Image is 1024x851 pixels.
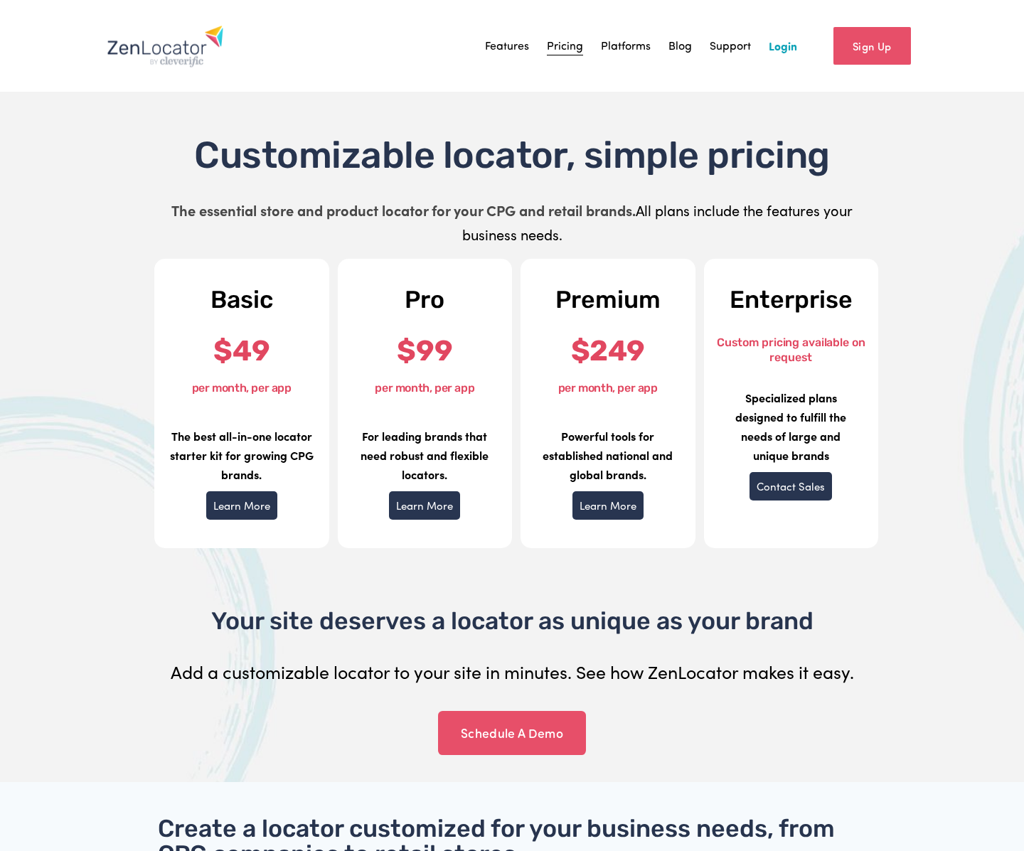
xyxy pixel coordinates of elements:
a: Features [485,35,529,56]
a: Learn More [389,491,460,520]
h2: Basic [166,287,317,313]
a: Sign Up [833,27,911,65]
a: Platforms [601,35,651,56]
strong: $99 [397,334,452,368]
strong: The essential store and product locator for your CPG and retail brands. [171,200,636,220]
h2: Premium [533,287,683,313]
a: Blog [668,35,692,56]
a: Schedule A Demo [438,711,587,755]
a: Contact Sales [750,472,832,501]
span: Your site deserves a locator as unique as your brand [211,606,814,636]
strong: For leading brands that need robust and flexible locators. [361,428,489,482]
a: Learn More [206,491,277,520]
a: Support [710,35,751,56]
a: Pricing [547,35,583,56]
p: All plans include the features your business needs. [158,198,866,247]
font: Custom pricing available on request [717,336,865,364]
strong: The best all-in-one locator starter kit for growing CPG brands. [170,428,314,482]
h2: Pro [350,287,501,313]
strong: Powerful tools for established national and global brands. [543,428,673,482]
strong: Specialized plans designed to fulfill the needs of large and unique brands [735,390,846,464]
strong: $249 [571,334,645,368]
img: Zenlocator [107,25,224,68]
a: Login [769,35,797,56]
font: per month, per app [558,381,658,395]
a: Learn More [572,491,644,520]
h2: Enterprise [716,287,867,313]
font: per month, per app [192,381,292,395]
font: per month, per app [375,381,474,395]
p: Add a customizable locator to your site in minutes. See how ZenLocator makes it easy. [158,657,866,687]
strong: $49 [213,334,270,368]
span: Customizable locator, simple pricing [194,133,829,177]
